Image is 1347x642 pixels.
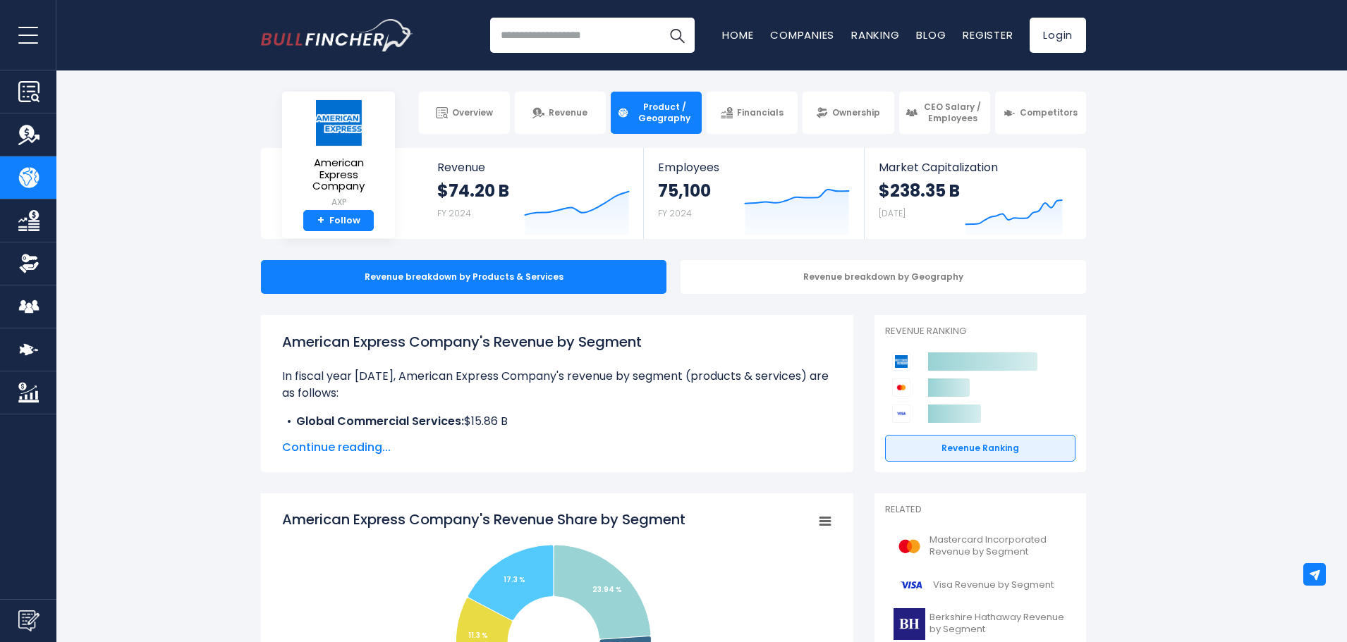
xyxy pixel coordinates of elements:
[261,19,413,51] a: Go to homepage
[504,574,525,585] tspan: 17.3 %
[515,92,606,134] a: Revenue
[894,569,929,601] img: V logo
[885,527,1075,566] a: Mastercard Incorporated Revenue by Segment
[437,161,630,174] span: Revenue
[737,107,784,118] span: Financials
[611,92,702,134] a: Product / Geography
[282,368,832,402] p: In fiscal year [DATE], American Express Company's revenue by segment (products & services) are as...
[282,413,832,430] li: $15.86 B
[922,101,984,123] span: CEO Salary / Employees
[261,260,666,294] div: Revenue breakdown by Products & Services
[933,579,1054,591] span: Visa Revenue by Segment
[293,99,384,210] a: American Express Company AXP
[885,435,1075,462] a: Revenue Ranking
[865,148,1085,239] a: Market Capitalization $238.35 B [DATE]
[317,214,324,227] strong: +
[293,157,384,192] span: American Express Company
[658,180,711,202] strong: 75,100
[916,27,946,42] a: Blog
[644,148,863,239] a: Employees 75,100 FY 2024
[293,196,384,209] small: AXP
[282,510,685,529] tspan: American Express Company's Revenue Share by Segment
[452,107,493,118] span: Overview
[658,161,849,174] span: Employees
[296,413,464,429] b: Global Commercial Services:
[885,326,1075,338] p: Revenue Ranking
[437,207,471,219] small: FY 2024
[282,439,832,456] span: Continue reading...
[930,612,1067,636] span: Berkshire Hathaway Revenue by Segment
[851,27,899,42] a: Ranking
[803,92,894,134] a: Ownership
[879,161,1071,174] span: Market Capitalization
[1020,107,1078,118] span: Competitors
[633,101,695,123] span: Product / Geography
[592,584,622,595] tspan: 23.94 %
[879,207,906,219] small: [DATE]
[261,19,413,51] img: Bullfincher logo
[885,566,1075,605] a: Visa Revenue by Segment
[437,180,509,202] strong: $74.20 B
[892,405,910,423] img: Visa competitors logo
[423,148,644,239] a: Revenue $74.20 B FY 2024
[885,504,1075,516] p: Related
[707,92,798,134] a: Financials
[894,608,925,640] img: BRK-B logo
[681,260,1086,294] div: Revenue breakdown by Geography
[282,331,832,352] h1: American Express Company's Revenue by Segment
[303,210,374,232] a: +Follow
[419,92,510,134] a: Overview
[549,107,587,118] span: Revenue
[18,253,39,274] img: Ownership
[899,92,990,134] a: CEO Salary / Employees
[659,18,695,53] button: Search
[879,180,960,202] strong: $238.35 B
[1030,18,1086,53] a: Login
[722,27,753,42] a: Home
[658,207,692,219] small: FY 2024
[468,630,488,641] tspan: 11.3 %
[892,352,910,371] img: American Express Company competitors logo
[770,27,834,42] a: Companies
[892,378,910,397] img: Mastercard Incorporated competitors logo
[995,92,1086,134] a: Competitors
[963,27,1013,42] a: Register
[894,531,925,562] img: MA logo
[832,107,880,118] span: Ownership
[930,534,1067,558] span: Mastercard Incorporated Revenue by Segment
